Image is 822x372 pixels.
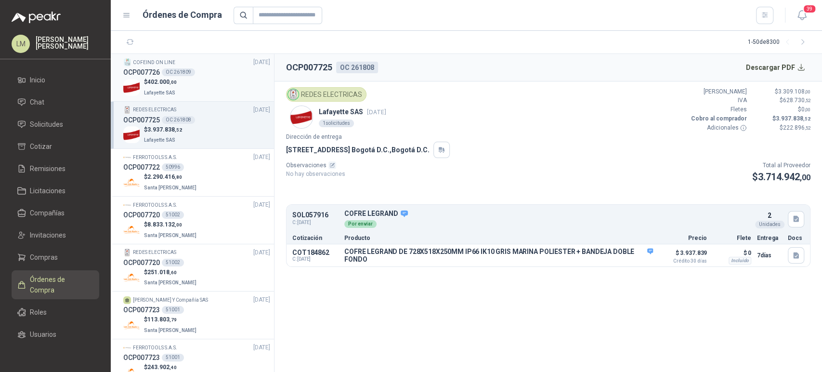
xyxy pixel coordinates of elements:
[253,295,270,305] span: [DATE]
[133,154,177,161] p: FERROTOOLS S.A.S.
[30,163,65,174] span: Remisiones
[752,170,810,185] p: $
[144,90,175,95] span: Lafayette SAS
[123,162,160,173] h3: OCP007722
[30,97,44,107] span: Chat
[253,248,270,257] span: [DATE]
[175,174,182,180] span: ,80
[12,137,99,156] a: Cotizar
[12,93,99,111] a: Chat
[319,106,386,117] p: Lafayette SAS
[776,115,810,122] span: 3.937.838
[783,97,810,104] span: 628.730
[286,161,345,170] p: Observaciones
[12,12,61,23] img: Logo peakr
[123,126,140,143] img: Company Logo
[292,249,339,256] p: COT184862
[30,307,47,318] span: Roles
[805,89,810,94] span: ,00
[144,315,198,324] p: $
[713,247,751,259] p: $ 0
[344,220,377,228] div: Por enviar
[805,98,810,103] span: ,52
[123,317,140,333] img: Company Logo
[753,87,810,96] p: $
[344,248,653,263] p: COFRE LEGRAND DE 728X518X250MM IP66 IK10 GRIS MARINA POLIESTER + BANDEJA DOBLE FONDO
[147,316,177,323] span: 113.803
[123,58,131,66] img: Company Logo
[133,296,208,304] p: [PERSON_NAME] Y Compañía SAS
[30,252,58,263] span: Compras
[147,126,182,133] span: 3.937.838
[144,220,198,229] p: $
[713,235,751,241] p: Flete
[801,106,810,113] span: 0
[292,212,339,219] p: SOL057916
[162,163,184,171] div: 50996
[286,61,332,74] h2: OCP007725
[741,58,811,77] button: Descargar PDF
[123,154,131,161] img: Company Logo
[162,259,184,266] div: 51002
[144,125,182,134] p: $
[344,235,653,241] p: Producto
[123,210,160,220] h3: OCP007720
[336,62,378,73] div: OC 261808
[12,159,99,178] a: Remisiones
[292,256,339,262] span: C: [DATE]
[12,182,99,200] a: Licitaciones
[292,235,339,241] p: Cotización
[170,365,177,370] span: ,40
[286,87,366,102] div: REDES ELECTRICAS
[175,127,182,133] span: ,52
[144,280,196,285] span: Santa [PERSON_NAME]
[757,235,782,241] p: Entrega
[170,317,177,322] span: ,79
[344,210,751,218] p: COFRE LEGRAND
[123,269,140,286] img: Company Logo
[123,344,131,352] img: Company Logo
[253,153,270,162] span: [DATE]
[30,75,45,85] span: Inicio
[144,137,175,143] span: Lafayette SAS
[144,268,198,277] p: $
[12,303,99,321] a: Roles
[133,106,176,114] p: REDES ELECTRICAS
[729,257,751,265] div: Incluido
[748,35,810,50] div: 1 - 50 de 8300
[753,123,810,133] p: $
[162,68,195,76] div: OC 261809
[123,67,160,78] h3: OCP007726
[659,235,707,241] p: Precio
[757,250,782,261] p: 7 días
[144,363,198,372] p: $
[123,295,270,335] a: [PERSON_NAME] Y Compañía SAS[DATE] OCP00772351001Company Logo$113.803,79Santa [PERSON_NAME]
[162,211,184,219] div: 51002
[30,141,52,152] span: Cotizar
[123,200,270,240] a: Company LogoFERROTOOLS S.A.S.[DATE] OCP00772051002Company Logo$8.833.132,00Santa [PERSON_NAME]
[123,174,140,191] img: Company Logo
[133,59,175,66] p: COFEIND ON LINE
[162,306,184,314] div: 51001
[659,247,707,264] p: $ 3.937.839
[768,210,771,221] p: 2
[147,221,182,228] span: 8.833.132
[147,364,177,371] span: 243.902
[286,133,810,142] p: Dirección de entrega
[144,328,196,333] span: Santa [PERSON_NAME]
[123,115,160,125] h3: OCP007725
[286,145,430,155] p: [STREET_ADDRESS] Bogotá D.C. , Bogotá D.C.
[12,248,99,266] a: Compras
[253,343,270,352] span: [DATE]
[689,105,747,114] p: Fletes
[12,71,99,89] a: Inicio
[805,107,810,112] span: ,00
[147,79,177,85] span: 402.000
[319,120,354,127] div: 1 solicitudes
[123,352,160,363] h3: OCP007723
[803,4,816,13] span: 39
[793,7,810,24] button: 39
[162,354,184,361] div: 51001
[30,274,90,295] span: Órdenes de Compra
[12,347,99,366] a: Categorías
